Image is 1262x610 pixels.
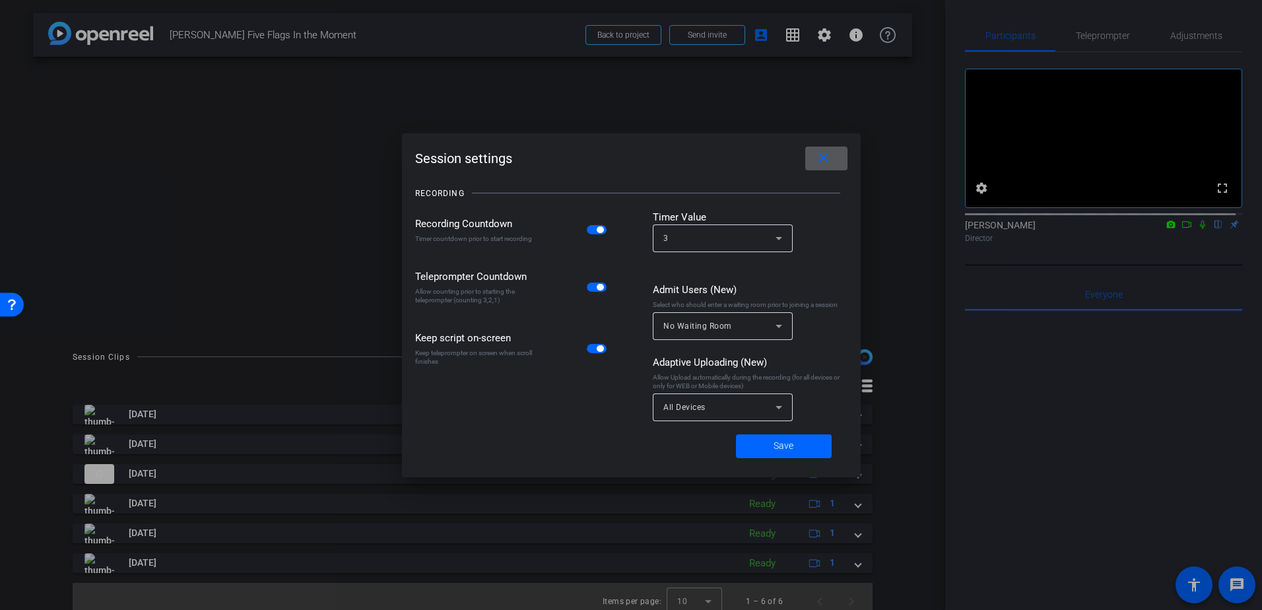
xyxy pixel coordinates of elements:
div: Allow counting prior to starting the teleprompter (counting 3,2,1) [415,287,537,304]
div: Teleprompter Countdown [415,269,537,284]
div: Allow Upload automatically during the recording (for all devices or only for WEB or Mobile devices) [653,373,847,390]
div: Keep teleprompter on screen when scroll finishes [415,349,537,366]
span: 3 [663,234,669,243]
div: Timer countdown prior to start recording [415,234,537,243]
mat-icon: close [815,150,832,166]
div: RECORDING [415,187,465,200]
div: Recording Countdown [415,217,537,231]
div: Session settings [415,147,847,170]
span: No Waiting Room [663,322,732,331]
div: Select who should enter a waiting room prior to joining a session [653,300,847,309]
span: All Devices [663,403,706,412]
div: Keep script on-screen [415,331,537,345]
div: Adaptive Uploading (New) [653,355,847,370]
div: Timer Value [653,210,847,224]
div: Admit Users (New) [653,283,847,297]
openreel-title-line: RECORDING [415,177,847,210]
span: Save [774,439,793,453]
button: Save [736,434,832,458]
